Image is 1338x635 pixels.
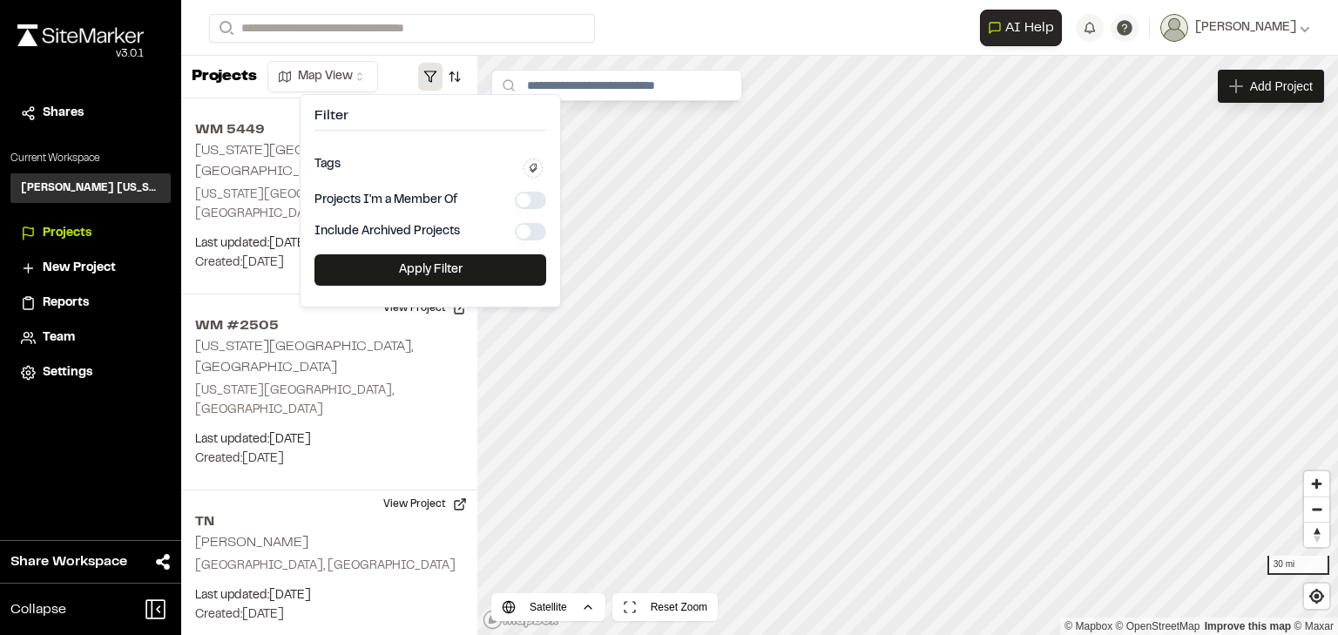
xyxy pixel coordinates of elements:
span: Settings [43,363,92,382]
button: Satellite [491,593,605,621]
span: Reports [43,294,89,313]
button: Reset Zoom [612,593,718,621]
a: OpenStreetMap [1116,620,1200,632]
label: Include Archived Projects [314,226,460,238]
span: [PERSON_NAME] [1195,18,1296,37]
button: Edit Tags [524,159,543,178]
div: Open AI Assistant [980,10,1069,46]
p: Last updated: [DATE] [195,430,463,449]
h2: WM #2505 [195,315,463,336]
a: Mapbox [1064,620,1112,632]
p: Projects [192,65,257,89]
span: Add Project [1250,78,1313,95]
span: New Project [43,259,116,278]
button: Open AI Assistant [980,10,1062,46]
a: Maxar [1294,620,1334,632]
a: Settings [21,363,160,382]
button: View Project [373,294,477,322]
button: View Project [373,490,477,518]
a: New Project [21,259,160,278]
a: Reports [21,294,160,313]
p: [US_STATE][GEOGRAPHIC_DATA], [GEOGRAPHIC_DATA] [195,186,463,224]
button: Apply Filter [314,254,546,286]
button: Reset bearing to north [1304,522,1329,547]
label: Tags [314,159,341,171]
div: 30 mi [1267,556,1329,575]
a: Mapbox logo [483,610,559,630]
button: Zoom out [1304,497,1329,522]
p: Created: [DATE] [195,449,463,469]
h2: TN [195,511,463,532]
p: Last updated: [DATE] [195,586,463,605]
img: User [1160,14,1188,42]
img: rebrand.png [17,24,144,46]
a: Projects [21,224,160,243]
p: [GEOGRAPHIC_DATA], [GEOGRAPHIC_DATA] [195,557,463,576]
span: Reset bearing to north [1304,523,1329,547]
h3: [PERSON_NAME] [US_STATE] [21,180,160,196]
p: Created: [DATE] [195,605,463,625]
a: Shares [21,104,160,123]
span: Projects [43,224,91,243]
p: Last updated: [DATE] [195,234,463,253]
a: Team [21,328,160,348]
h2: WM 5449 [195,119,463,140]
canvas: Map [477,56,1338,635]
div: Oh geez...please don't... [17,46,144,62]
p: Created: [DATE] [195,253,463,273]
button: Find my location [1304,584,1329,609]
button: Search [209,14,240,43]
span: Zoom out [1304,497,1329,522]
label: Projects I'm a Member Of [314,194,457,206]
a: Map feedback [1205,620,1291,632]
h2: [US_STATE][GEOGRAPHIC_DATA], [GEOGRAPHIC_DATA] [195,341,413,374]
span: Team [43,328,75,348]
button: [PERSON_NAME] [1160,14,1310,42]
p: [US_STATE][GEOGRAPHIC_DATA], [GEOGRAPHIC_DATA] [195,382,463,420]
p: Current Workspace [10,151,171,166]
button: Zoom in [1304,471,1329,497]
span: Collapse [10,599,66,620]
span: AI Help [1005,17,1054,38]
h2: [US_STATE][GEOGRAPHIC_DATA], [GEOGRAPHIC_DATA] [195,145,413,178]
h4: Filter [314,109,546,131]
h2: [PERSON_NAME] [195,537,308,549]
span: Share Workspace [10,551,127,572]
span: Shares [43,104,84,123]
